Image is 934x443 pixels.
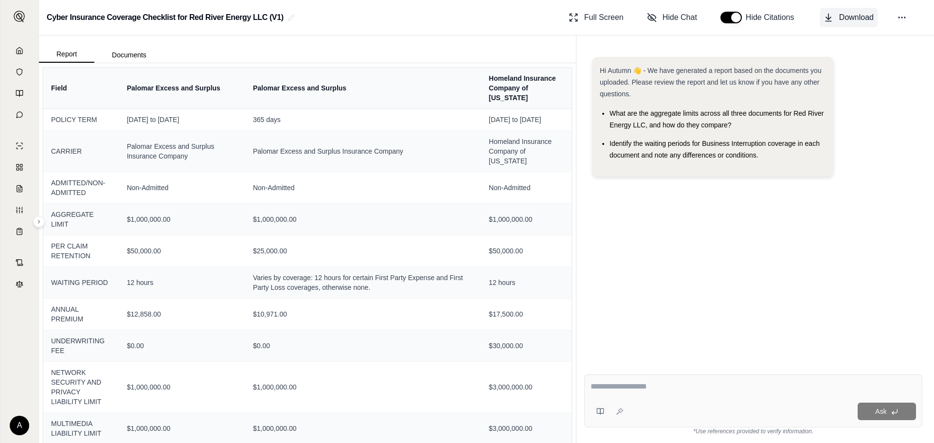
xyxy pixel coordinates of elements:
[6,136,33,156] a: Single Policy
[839,12,874,23] span: Download
[253,246,473,256] span: $25,000.00
[643,8,701,27] button: Hide Chat
[6,179,33,198] a: Claim Coverage
[489,424,564,433] span: $3,000,000.00
[858,403,916,420] button: Ask
[127,382,237,392] span: $1,000,000.00
[253,309,473,319] span: $10,971.00
[489,309,564,319] span: $17,500.00
[51,336,111,355] span: UNDERWRITING FEE
[127,341,237,351] span: $0.00
[875,408,886,415] span: Ask
[43,68,119,109] th: Field
[127,246,237,256] span: $50,000.00
[6,200,33,220] a: Custom Report
[51,419,111,438] span: MULTIMEDIA LIABILITY LIMIT
[253,183,473,193] span: Non-Admitted
[253,273,473,292] span: Varies by coverage: 12 hours for certain First Party Expense and First Party Loss coverages, othe...
[253,341,473,351] span: $0.00
[820,8,878,27] button: Download
[51,368,111,407] span: NETWORK SECURITY AND PRIVACY LIABILITY LIMIT
[127,115,237,124] span: [DATE] to [DATE]
[39,46,94,63] button: Report
[51,210,111,229] span: AGGREGATE LIMIT
[119,68,245,109] th: Palomar Excess and Surplus
[663,12,697,23] span: Hide Chat
[127,214,237,224] span: $1,000,000.00
[489,278,564,287] span: 12 hours
[127,142,237,161] span: Palomar Excess and Surplus Insurance Company
[610,140,820,159] span: Identify the waiting periods for Business Interruption coverage in each document and note any dif...
[51,304,111,324] span: ANNUAL PREMIUM
[489,137,564,166] span: Homeland Insurance Company of [US_STATE]
[610,109,824,129] span: What are the aggregate limits across all three documents for Red River Energy LLC, and how do the...
[10,416,29,435] div: A
[6,222,33,241] a: Coverage Table
[565,8,628,27] button: Full Screen
[6,105,33,124] a: Chat
[6,84,33,103] a: Prompt Library
[47,9,284,26] h2: Cyber Insurance Coverage Checklist for Red River Energy LLC (V1)
[51,115,111,124] span: POLICY TERM
[489,382,564,392] span: $3,000,000.00
[584,12,624,23] span: Full Screen
[489,214,564,224] span: $1,000,000.00
[51,146,111,156] span: CARRIER
[489,183,564,193] span: Non-Admitted
[127,278,237,287] span: 12 hours
[6,274,33,294] a: Legal Search Engine
[10,7,29,26] button: Expand sidebar
[127,424,237,433] span: $1,000,000.00
[253,146,473,156] span: Palomar Excess and Surplus Insurance Company
[51,241,111,261] span: PER CLAIM RETENTION
[33,216,45,228] button: Expand sidebar
[746,12,800,23] span: Hide Citations
[489,115,564,124] span: [DATE] to [DATE]
[489,341,564,351] span: $30,000.00
[489,246,564,256] span: $50,000.00
[94,47,164,63] button: Documents
[253,115,473,124] span: 365 days
[600,67,822,98] span: Hi Autumn 👋 - We have generated a report based on the documents you uploaded. Please review the r...
[14,11,25,22] img: Expand sidebar
[51,278,111,287] span: WAITING PERIOD
[127,183,237,193] span: Non-Admitted
[51,178,111,197] span: ADMITTED/NON-ADMITTED
[253,214,473,224] span: $1,000,000.00
[481,68,572,109] th: Homeland Insurance Company of [US_STATE]
[584,427,922,435] div: *Use references provided to verify information.
[245,68,481,109] th: Palomar Excess and Surplus
[6,253,33,272] a: Contract Analysis
[6,158,33,177] a: Policy Comparisons
[127,309,237,319] span: $12,858.00
[6,62,33,82] a: Documents Vault
[253,424,473,433] span: $1,000,000.00
[6,41,33,60] a: Home
[253,382,473,392] span: $1,000,000.00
